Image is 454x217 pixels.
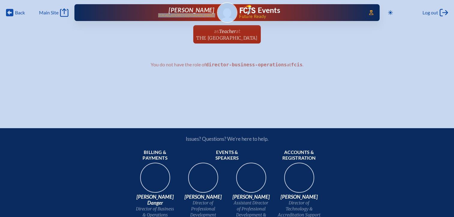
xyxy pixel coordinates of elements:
[240,5,360,19] div: FCIS Events — Future ready
[258,7,280,14] h1: Events
[182,194,225,200] span: [PERSON_NAME]
[69,62,386,68] p: You do not have the role of at .
[232,161,270,199] img: 545ba9c4-c691-43d5-86fb-b0a622cbeb82
[196,35,257,41] span: The [GEOGRAPHIC_DATA]
[278,194,321,200] span: [PERSON_NAME]
[169,6,214,14] span: [PERSON_NAME]
[280,161,318,199] img: b1ee34a6-5a78-4519-85b2-7190c4823173
[158,14,215,17] p: [EMAIL_ADDRESS][DOMAIN_NAME]
[422,10,438,16] span: Log out
[136,161,174,199] img: 9c64f3fb-7776-47f4-83d7-46a341952595
[206,62,287,68] code: director-business-operations
[291,62,303,68] code: fcis
[218,3,237,22] img: Gravatar
[39,8,68,17] a: Main Site
[206,149,249,161] span: Events & speakers
[15,10,25,16] span: Back
[214,28,219,34] span: as
[134,149,177,161] span: Billing & payments
[219,29,236,34] span: Teacher
[184,161,222,199] img: 94e3d245-ca72-49ea-9844-ae84f6d33c0f
[239,14,360,19] span: Future Ready
[278,149,321,161] span: Accounts & registration
[236,28,240,34] span: at
[217,2,237,23] a: Gravatar
[240,5,255,14] img: Florida Council of Independent Schools
[122,136,333,142] p: Issues? Questions? We’re here to help.
[94,7,214,19] a: [PERSON_NAME][EMAIL_ADDRESS][DOMAIN_NAME]
[230,194,273,200] span: [PERSON_NAME]
[240,5,280,16] a: FCIS LogoEvents
[134,194,177,206] span: [PERSON_NAME] Danger
[194,25,260,44] a: asTeacheratThe [GEOGRAPHIC_DATA]
[39,10,59,16] span: Main Site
